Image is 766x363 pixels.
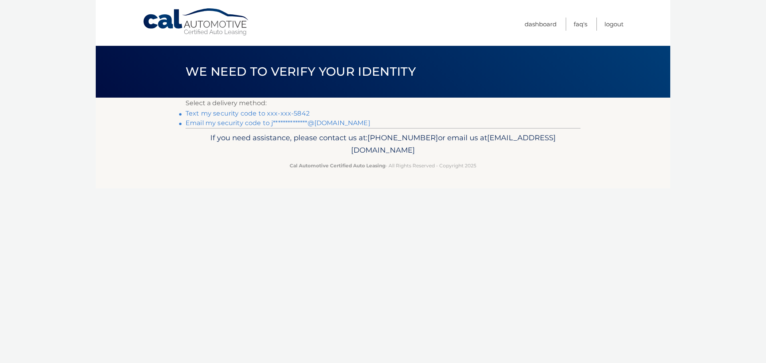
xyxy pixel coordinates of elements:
p: Select a delivery method: [186,98,580,109]
a: Dashboard [525,18,557,31]
span: [PHONE_NUMBER] [367,133,438,142]
a: FAQ's [574,18,587,31]
a: Text my security code to xxx-xxx-5842 [186,110,310,117]
p: - All Rights Reserved - Copyright 2025 [191,161,575,170]
p: If you need assistance, please contact us at: or email us at [191,131,575,157]
span: We need to verify your identity [186,64,416,79]
a: Logout [604,18,624,31]
strong: Cal Automotive Certified Auto Leasing [290,163,385,169]
a: Cal Automotive [142,8,250,36]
